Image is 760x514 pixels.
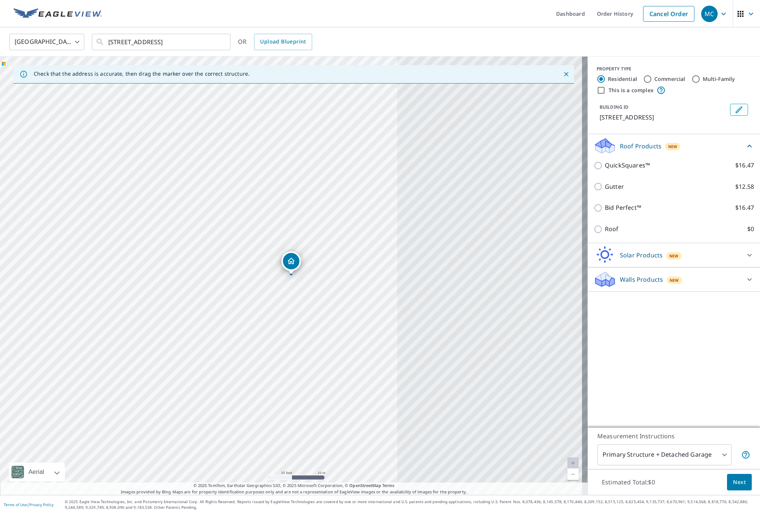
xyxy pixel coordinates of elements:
span: Upload Blueprint [260,37,306,46]
div: MC [701,6,718,22]
p: Measurement Instructions [597,432,750,441]
p: $16.47 [735,203,754,212]
p: $16.47 [735,161,754,170]
span: New [669,253,679,259]
a: Terms of Use [4,502,27,507]
label: This is a complex [609,87,654,94]
label: Commercial [654,75,685,83]
p: © 2025 Eagle View Technologies, Inc. and Pictometry International Corp. All Rights Reserved. Repo... [65,499,756,510]
p: BUILDING ID [600,104,628,110]
a: Current Level 20, Zoom In Disabled [567,457,579,469]
button: Close [561,69,571,79]
div: Aerial [9,463,65,481]
label: Multi-Family [703,75,735,83]
a: Current Level 20, Zoom Out [567,469,579,480]
p: $12.58 [735,182,754,191]
div: Aerial [26,463,46,481]
div: OR [238,34,312,50]
span: Next [733,478,746,487]
p: [STREET_ADDRESS] [600,113,727,122]
div: Primary Structure + Detached Garage [597,444,732,465]
p: Roof Products [620,142,661,151]
img: EV Logo [13,8,102,19]
p: Estimated Total: $0 [596,474,661,490]
span: New [668,143,678,149]
a: Cancel Order [643,6,694,22]
p: Bid Perfect™ [605,203,641,212]
button: Next [727,474,752,491]
p: Check that the address is accurate, then drag the marker over the correct structure. [34,70,250,77]
span: © 2025 TomTom, Earthstar Geographics SIO, © 2025 Microsoft Corporation, © [193,483,395,489]
label: Residential [608,75,637,83]
a: Upload Blueprint [254,34,312,50]
a: Terms [382,483,395,488]
p: Walls Products [620,275,663,284]
p: Solar Products [620,251,663,260]
p: Roof [605,224,619,234]
div: PROPERTY TYPE [597,66,751,72]
p: QuickSquares™ [605,161,650,170]
p: Gutter [605,182,624,191]
div: Solar ProductsNew [594,246,754,264]
span: New [670,277,679,283]
span: Your report will include the primary structure and a detached garage if one exists. [741,450,750,459]
a: Privacy Policy [29,502,54,507]
div: [GEOGRAPHIC_DATA] [9,31,84,52]
p: | [4,502,54,507]
button: Edit building 1 [730,104,748,116]
div: Dropped pin, building 1, Residential property, 484 S 1750 W Springville, UT 84663 [281,251,301,275]
p: $0 [747,224,754,234]
div: Roof ProductsNew [594,137,754,155]
div: Walls ProductsNew [594,270,754,288]
a: OpenStreetMap [349,483,381,488]
input: Search by address or latitude-longitude [108,31,215,52]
